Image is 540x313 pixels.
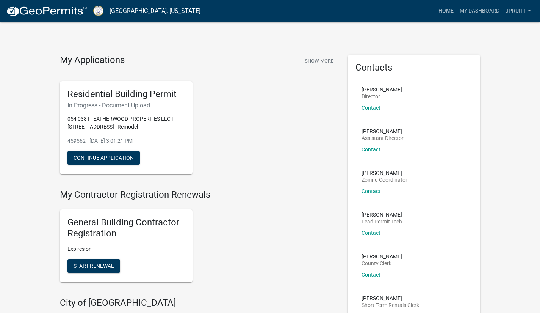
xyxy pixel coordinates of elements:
[74,263,114,269] span: Start Renewal
[67,217,185,239] h5: General Building Contractor Registration
[362,170,407,176] p: [PERSON_NAME]
[60,189,337,288] wm-registration-list-section: My Contractor Registration Renewals
[302,55,337,67] button: Show More
[355,62,473,73] h5: Contacts
[362,302,419,308] p: Short Term Rentals Clerk
[362,272,380,278] a: Contact
[502,4,534,18] a: JPRUITT
[60,55,125,66] h4: My Applications
[362,261,402,266] p: County Clerk
[60,297,337,308] h4: City of [GEOGRAPHIC_DATA]
[362,296,419,301] p: [PERSON_NAME]
[362,129,404,134] p: [PERSON_NAME]
[67,89,185,100] h5: Residential Building Permit
[362,146,380,153] a: Contact
[67,151,140,165] button: Continue Application
[362,177,407,182] p: Zoning Coordinator
[67,259,120,273] button: Start Renewal
[110,5,200,17] a: [GEOGRAPHIC_DATA], [US_STATE]
[67,137,185,145] p: 459562 - [DATE] 3:01:21 PM
[362,212,402,217] p: [PERSON_NAME]
[362,105,380,111] a: Contact
[67,102,185,109] h6: In Progress - Document Upload
[60,189,337,200] h4: My Contractor Registration Renewals
[362,254,402,259] p: [PERSON_NAME]
[362,135,404,141] p: Assistant Director
[362,87,402,92] p: [PERSON_NAME]
[362,188,380,194] a: Contact
[362,219,402,224] p: Lead Permit Tech
[362,94,402,99] p: Director
[435,4,457,18] a: Home
[93,6,103,16] img: Putnam County, Georgia
[457,4,502,18] a: My Dashboard
[362,230,380,236] a: Contact
[67,115,185,131] p: 054 038 | FEATHERWOOD PROPERTIES LLC | [STREET_ADDRESS] | Remodel
[67,245,185,253] p: Expires on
